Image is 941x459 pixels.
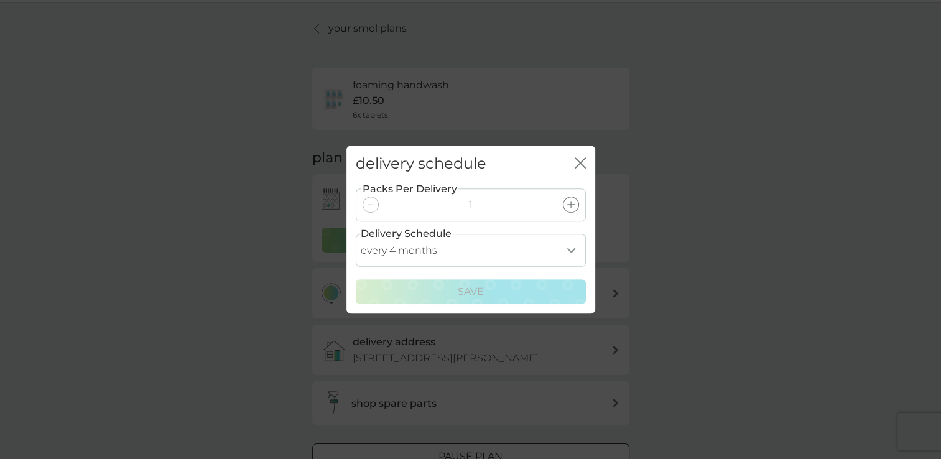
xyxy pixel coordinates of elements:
button: Save [356,279,586,304]
label: Delivery Schedule [361,226,452,242]
label: Packs Per Delivery [361,181,458,197]
p: Save [458,284,484,300]
p: 1 [469,197,473,213]
h2: delivery schedule [356,155,486,173]
button: close [575,157,586,170]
